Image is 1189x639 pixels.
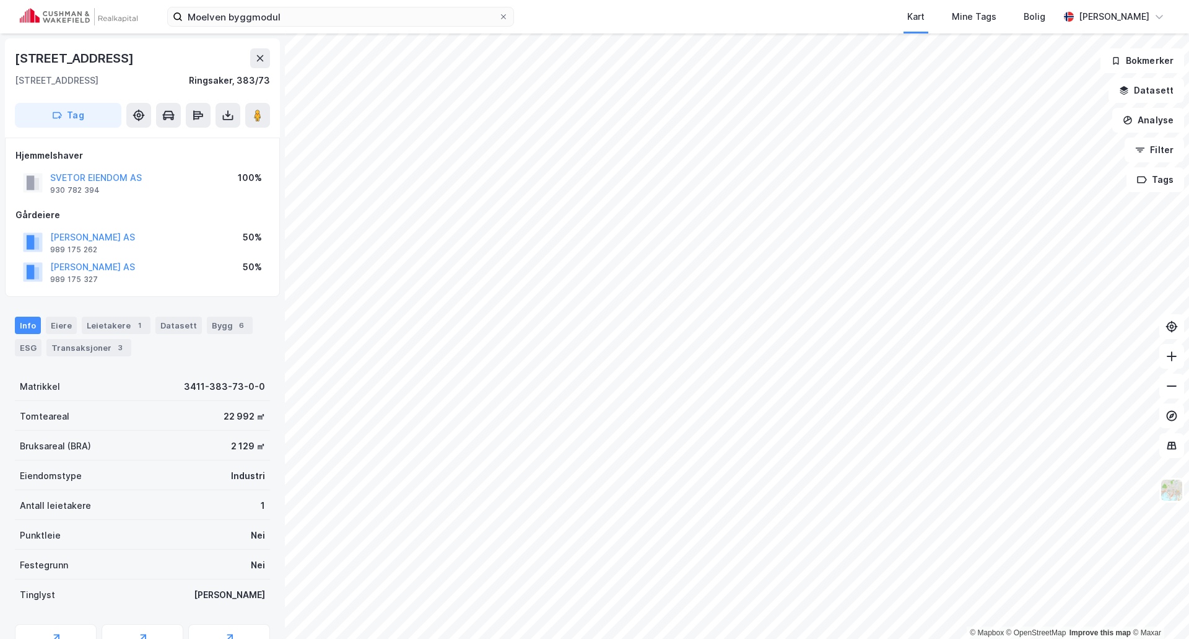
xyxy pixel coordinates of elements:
[20,409,69,424] div: Tomteareal
[50,275,98,284] div: 989 175 327
[183,7,499,26] input: Søk på adresse, matrikkel, gårdeiere, leietakere eller personer
[20,528,61,543] div: Punktleie
[1160,478,1183,502] img: Z
[50,185,100,195] div: 930 782 394
[184,379,265,394] div: 3411-383-73-0-0
[235,319,248,332] div: 6
[50,245,97,255] div: 989 175 262
[189,73,270,88] div: Ringsaker, 383/73
[15,148,269,163] div: Hjemmelshaver
[1127,580,1189,639] iframe: Chat Widget
[251,558,265,573] div: Nei
[20,8,137,25] img: cushman-wakefield-realkapital-logo.202ea83816669bd177139c58696a8fa1.svg
[238,170,262,185] div: 100%
[1069,628,1131,637] a: Improve this map
[15,208,269,223] div: Gårdeiere
[20,498,91,513] div: Antall leietakere
[155,317,202,334] div: Datasett
[970,628,1004,637] a: Mapbox
[1079,9,1149,24] div: [PERSON_NAME]
[231,469,265,483] div: Industri
[1125,138,1184,162] button: Filter
[20,439,91,454] div: Bruksareal (BRA)
[20,469,82,483] div: Eiendomstype
[1126,167,1184,192] button: Tags
[15,317,41,334] div: Info
[194,588,265,602] div: [PERSON_NAME]
[952,9,996,24] div: Mine Tags
[15,73,98,88] div: [STREET_ADDRESS]
[231,439,265,454] div: 2 129 ㎡
[243,230,262,245] div: 50%
[114,342,126,354] div: 3
[15,48,136,68] div: [STREET_ADDRESS]
[15,339,41,356] div: ESG
[1112,108,1184,133] button: Analyse
[261,498,265,513] div: 1
[907,9,925,24] div: Kart
[243,260,262,275] div: 50%
[224,409,265,424] div: 22 992 ㎡
[1006,628,1066,637] a: OpenStreetMap
[207,317,253,334] div: Bygg
[20,558,68,573] div: Festegrunn
[1127,580,1189,639] div: Kontrollprogram for chat
[15,103,121,128] button: Tag
[133,319,146,332] div: 1
[20,379,60,394] div: Matrikkel
[1100,48,1184,73] button: Bokmerker
[20,588,55,602] div: Tinglyst
[82,317,150,334] div: Leietakere
[46,339,131,356] div: Transaksjoner
[1024,9,1045,24] div: Bolig
[1108,78,1184,103] button: Datasett
[46,317,77,334] div: Eiere
[251,528,265,543] div: Nei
